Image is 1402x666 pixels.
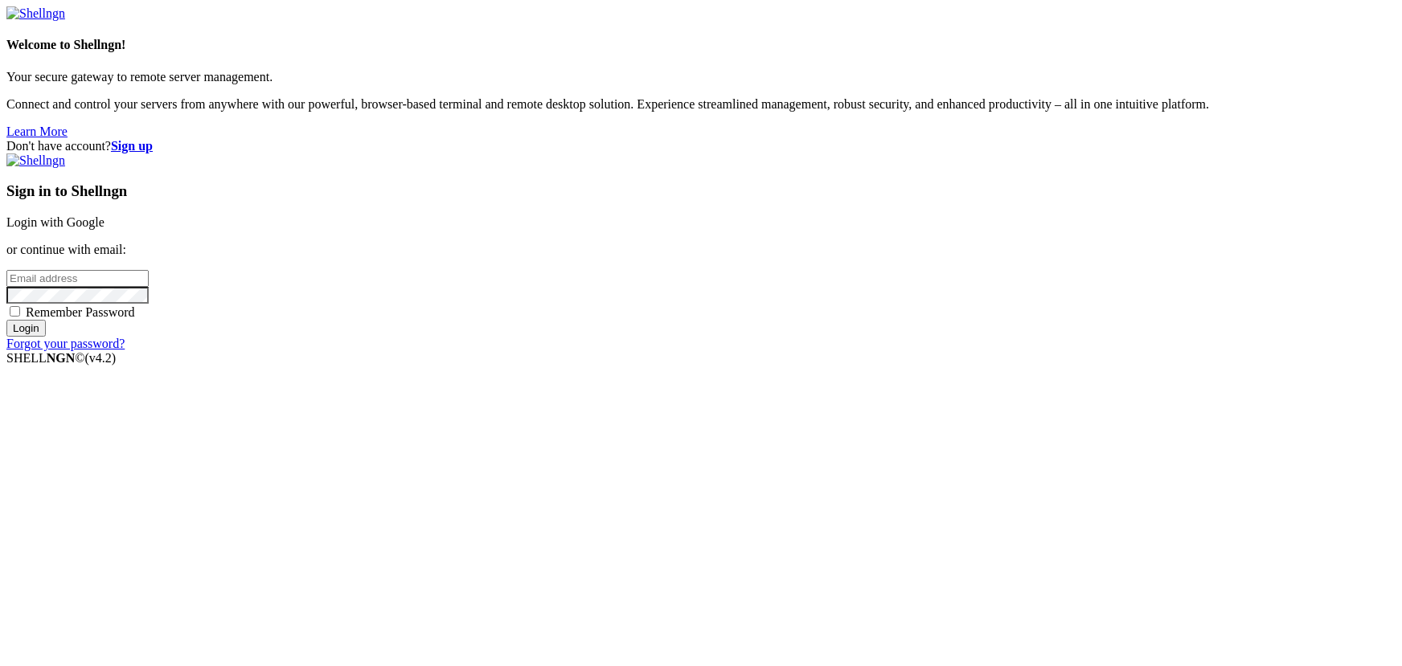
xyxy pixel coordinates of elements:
input: Email address [6,270,149,287]
p: Connect and control your servers from anywhere with our powerful, browser-based terminal and remo... [6,97,1396,112]
a: Forgot your password? [6,337,125,350]
input: Login [6,320,46,337]
input: Remember Password [10,306,20,317]
p: or continue with email: [6,243,1396,257]
span: 4.2.0 [85,351,117,365]
a: Sign up [111,139,153,153]
b: NGN [47,351,76,365]
div: Don't have account? [6,139,1396,153]
img: Shellngn [6,6,65,21]
span: SHELL © [6,351,116,365]
a: Learn More [6,125,68,138]
img: Shellngn [6,153,65,168]
h3: Sign in to Shellngn [6,182,1396,200]
span: Remember Password [26,305,135,319]
a: Login with Google [6,215,105,229]
p: Your secure gateway to remote server management. [6,70,1396,84]
h4: Welcome to Shellngn! [6,38,1396,52]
